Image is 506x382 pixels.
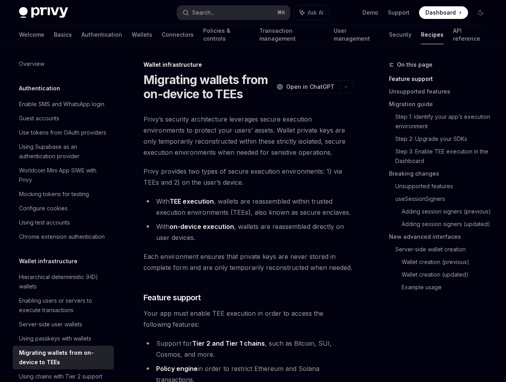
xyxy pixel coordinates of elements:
a: useSessionSigners [395,193,493,205]
a: Server-side wallet creation [395,243,493,256]
a: Breaking changes [389,167,493,180]
div: Using Supabase as an authentication provider [19,142,109,161]
div: Using test accounts [19,218,70,227]
div: Hierarchical deterministic (HD) wallets [19,272,109,291]
a: Overview [13,57,114,71]
li: Support for , such as Bitcoin, SUI, Cosmos, and more. [143,338,353,360]
div: Configure cookies [19,204,68,213]
a: Connectors [162,25,194,44]
a: Guest accounts [13,111,114,125]
h5: Wallet infrastructure [19,257,77,266]
a: New advanced interfaces [389,230,493,243]
a: Transaction management [259,25,324,44]
a: Demo [363,9,378,17]
a: Adding session signers (updated) [402,218,493,230]
a: Use tokens from OAuth providers [13,125,114,140]
a: Dashboard [419,6,468,19]
li: With , wallets are reassembled within trusted execution environments (TEEs), also known as secure... [143,196,353,218]
a: Wallet creation (previous) [402,256,493,268]
span: Feature support [143,292,201,303]
button: Toggle dark mode [474,6,487,19]
a: Using test accounts [13,215,114,230]
a: Support [388,9,410,17]
a: Policies & controls [203,25,250,44]
a: Basics [54,25,72,44]
button: Search...⌘K [177,6,290,20]
a: Step 2: Upgrade your SDKs [395,133,493,145]
span: Each environment ensures that private keys are never stored in complete form and are only tempora... [143,251,353,273]
h5: Authentication [19,84,60,93]
a: Enable SMS and WhatsApp login [13,97,114,111]
a: Unsupported features [395,180,493,193]
img: dark logo [19,7,68,18]
span: Your app must enable TEE execution in order to access the following features: [143,308,353,330]
div: Worldcoin Mini App SIWE with Privy [19,166,109,185]
span: ⌘ K [277,9,285,16]
a: Policy engine [156,365,198,373]
a: Worldcoin Mini App SIWE with Privy [13,163,114,187]
span: Privy provides two types of secure execution environments: 1) via TEEs and 2) on the user’s device. [143,166,353,188]
div: Enable SMS and WhatsApp login [19,99,104,109]
a: Security [389,25,412,44]
span: Ask AI [308,9,323,17]
a: Using Supabase as an authentication provider [13,140,114,163]
div: Use tokens from OAuth providers [19,128,106,137]
a: Using passkeys with wallets [13,331,114,346]
a: Configure cookies [13,201,114,215]
div: Search... [192,8,214,17]
a: API reference [453,25,487,44]
a: Step 1: Identify your app’s execution environment [395,110,493,133]
li: With , wallets are reassembled directly on user devices. [143,221,353,243]
a: Wallets [132,25,152,44]
div: Overview [19,59,44,69]
span: On this page [397,60,432,69]
a: Wallet creation (updated) [402,268,493,281]
div: Wallet infrastructure [143,61,353,69]
a: Step 3: Enable TEE execution in the Dashboard [395,145,493,167]
a: User management [334,25,379,44]
div: Server-side user wallets [19,320,82,329]
span: Dashboard [425,9,456,17]
div: Using passkeys with wallets [19,334,91,343]
a: Migrating wallets from on-device to TEEs [13,346,114,369]
a: Authentication [81,25,122,44]
a: on-device execution [170,223,234,231]
button: Open in ChatGPT [272,80,339,94]
a: Chrome extension authentication [13,230,114,244]
a: Enabling users or servers to execute transactions [13,294,114,317]
button: Ask AI [294,6,329,20]
a: Migration guide [389,98,493,110]
a: Mocking tokens for testing [13,187,114,201]
a: Recipes [421,25,444,44]
a: Adding session signers (previous) [402,205,493,218]
a: Feature support [389,73,493,85]
div: Migrating wallets from on-device to TEEs [19,348,109,367]
div: Enabling users or servers to execute transactions [19,296,109,315]
div: Mocking tokens for testing [19,189,89,199]
a: Hierarchical deterministic (HD) wallets [13,270,114,294]
span: Privy’s security architecture leverages secure execution environments to protect your users’ asse... [143,114,353,158]
a: Example usage [402,281,493,294]
a: Welcome [19,25,44,44]
div: Chrome extension authentication [19,232,105,242]
a: Server-side user wallets [13,317,114,331]
div: Using chains with Tier 2 support [19,372,102,381]
h1: Migrating wallets from on-device to TEEs [143,73,268,101]
a: Unsupported features [389,85,493,98]
a: TEE execution [170,197,214,206]
a: Tier 2 and Tier 1 chains [192,339,265,348]
span: Open in ChatGPT [286,83,334,91]
div: Guest accounts [19,114,59,123]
